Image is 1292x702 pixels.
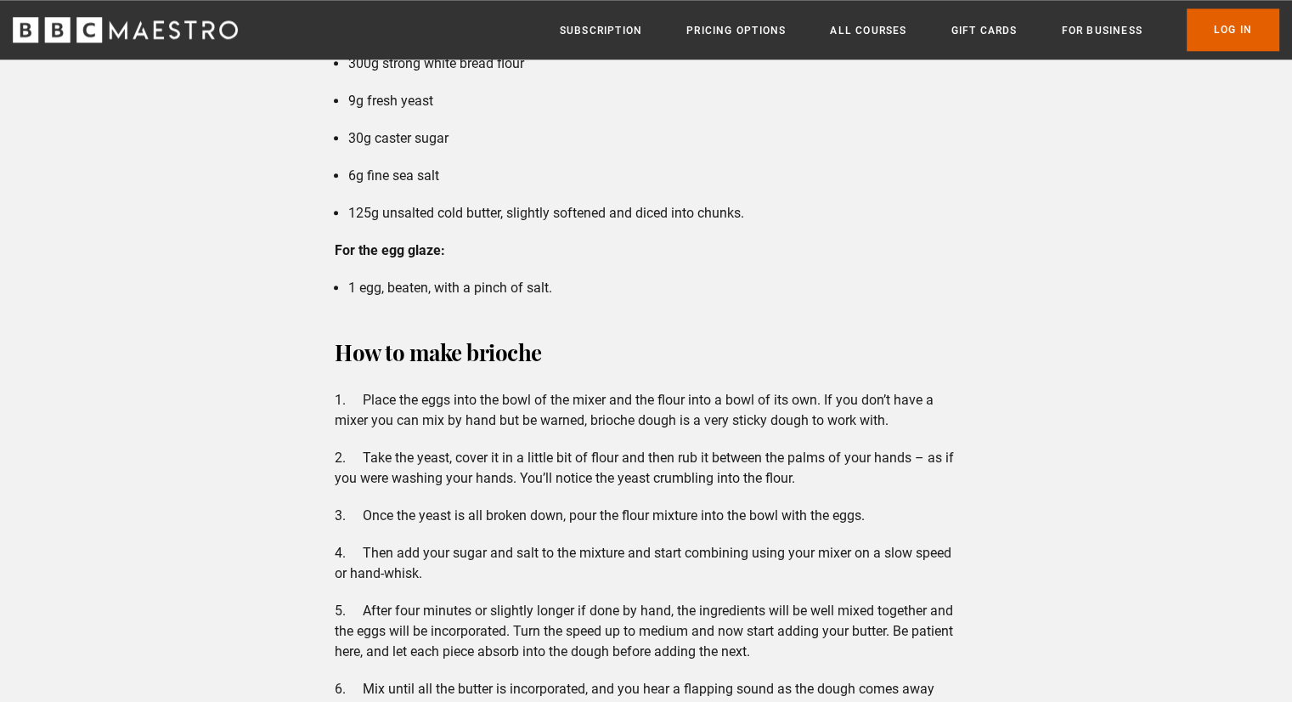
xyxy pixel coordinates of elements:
[335,242,445,258] strong: For the egg glaze:
[1061,22,1142,39] a: For business
[335,390,957,431] p: 1. Place the eggs into the bowl of the mixer and the flour into a bowl of its own. If you don’t h...
[13,17,238,42] svg: BBC Maestro
[560,8,1279,51] nav: Primary
[335,506,957,526] p: 3. Once the yeast is all broken down, pour the flour mixture into the bowl with the eggs.
[335,332,957,373] h3: How to make brioche
[560,22,642,39] a: Subscription
[348,128,957,149] li: 30g caster sugar
[348,166,957,186] li: 6g fine sea salt
[951,22,1017,39] a: Gift Cards
[1187,8,1279,51] a: Log In
[348,54,957,74] li: 300g strong white bread flour
[348,91,957,111] li: 9g fresh yeast
[348,203,957,224] li: 125g unsalted cold butter, slightly softened and diced into chunks.
[335,448,957,489] p: 2. Take the yeast, cover it in a little bit of flour and then rub it between the palms of your ha...
[830,22,906,39] a: All Courses
[686,22,786,39] a: Pricing Options
[335,601,957,662] p: 5. After four minutes or slightly longer if done by hand, the ingredients will be well mixed toge...
[335,543,957,584] p: 4. Then add your sugar and salt to the mixture and start combining using your mixer on a slow spe...
[348,278,957,298] li: 1 egg, beaten, with a pinch of salt.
